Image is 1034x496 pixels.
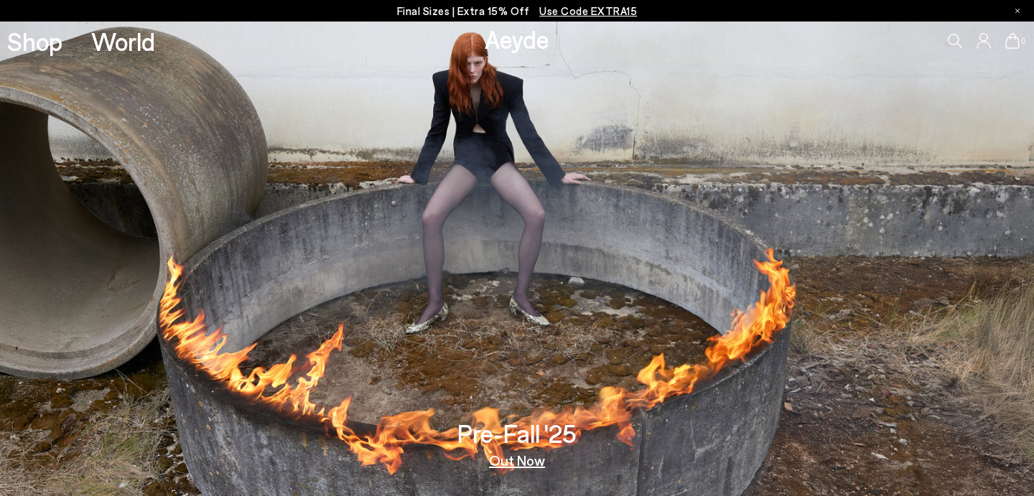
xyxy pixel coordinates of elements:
[397,2,638,20] p: Final Sizes | Extra 15% Off
[7,29,62,54] a: Shop
[457,421,577,446] h3: Pre-Fall '25
[91,29,155,54] a: World
[1005,33,1020,49] a: 0
[539,4,637,17] span: Navigate to /collections/ss25-final-sizes
[485,24,549,54] a: Aeyde
[489,453,545,467] a: Out Now
[1020,37,1027,45] span: 0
